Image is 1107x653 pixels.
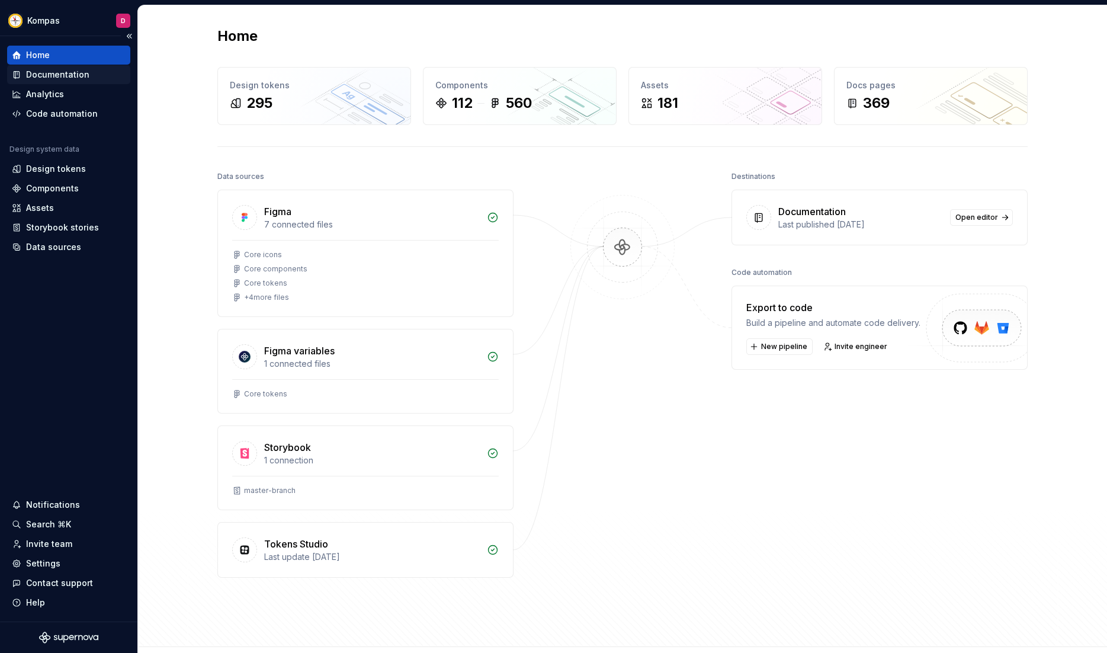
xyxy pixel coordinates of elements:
[26,163,86,175] div: Design tokens
[7,179,130,198] a: Components
[950,209,1013,226] a: Open editor
[7,104,130,123] a: Code automation
[657,94,678,113] div: 181
[7,238,130,257] a: Data sources
[217,425,514,510] a: Storybook1 connectionmaster-branch
[778,204,846,219] div: Documentation
[746,338,813,355] button: New pipeline
[7,85,130,104] a: Analytics
[7,515,130,534] button: Search ⌘K
[26,108,98,120] div: Code automation
[264,204,291,219] div: Figma
[7,65,130,84] a: Documentation
[7,46,130,65] a: Home
[7,593,130,612] button: Help
[435,79,604,91] div: Components
[746,317,920,329] div: Build a pipeline and automate code delivery.
[863,94,890,113] div: 369
[26,88,64,100] div: Analytics
[264,440,311,454] div: Storybook
[628,67,822,125] a: Assets181
[244,293,289,302] div: + 4 more files
[26,518,71,530] div: Search ⌘K
[8,14,23,28] img: 08074ee4-1ecd-486d-a7dc-923fcc0bed6c.png
[834,67,1028,125] a: Docs pages369
[7,218,130,237] a: Storybook stories
[39,632,98,644] svg: Supernova Logo
[26,49,50,61] div: Home
[121,16,126,25] div: D
[244,250,282,260] div: Core icons
[244,486,296,495] div: master-branch
[26,499,80,511] div: Notifications
[731,264,792,281] div: Code automation
[246,94,272,113] div: 295
[244,389,287,399] div: Core tokens
[7,534,130,553] a: Invite team
[423,67,617,125] a: Components112560
[244,279,287,288] div: Core tokens
[778,219,943,231] div: Last published [DATE]
[2,8,135,33] button: KompasD
[264,344,335,358] div: Figma variables
[731,168,775,185] div: Destinations
[26,222,99,233] div: Storybook stories
[27,15,60,27] div: Kompas
[121,28,137,44] button: Collapse sidebar
[452,94,473,113] div: 112
[7,495,130,514] button: Notifications
[26,241,81,253] div: Data sources
[264,454,480,466] div: 1 connection
[264,358,480,370] div: 1 connected files
[217,27,258,46] h2: Home
[7,554,130,573] a: Settings
[506,94,532,113] div: 560
[26,558,60,569] div: Settings
[26,577,93,589] div: Contact support
[955,213,998,222] span: Open editor
[7,199,130,217] a: Assets
[746,300,920,315] div: Export to code
[26,597,45,609] div: Help
[230,79,399,91] div: Design tokens
[217,190,514,317] a: Figma7 connected filesCore iconsCore componentsCore tokens+4more files
[26,69,89,81] div: Documentation
[846,79,1015,91] div: Docs pages
[26,538,72,550] div: Invite team
[217,67,411,125] a: Design tokens295
[264,219,480,231] div: 7 connected files
[217,168,264,185] div: Data sources
[26,183,79,194] div: Components
[641,79,810,91] div: Assets
[7,574,130,593] button: Contact support
[26,202,54,214] div: Assets
[761,342,807,351] span: New pipeline
[835,342,887,351] span: Invite engineer
[264,537,328,551] div: Tokens Studio
[217,522,514,578] a: Tokens StudioLast update [DATE]
[9,145,79,154] div: Design system data
[7,159,130,178] a: Design tokens
[244,264,307,274] div: Core components
[264,551,480,563] div: Last update [DATE]
[217,329,514,414] a: Figma variables1 connected filesCore tokens
[820,338,893,355] a: Invite engineer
